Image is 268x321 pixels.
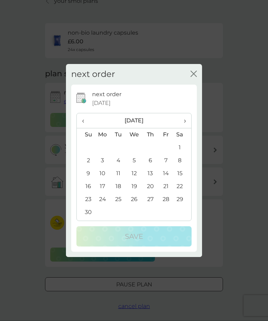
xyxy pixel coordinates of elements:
span: [DATE] [92,99,111,108]
th: [DATE] [95,113,174,128]
td: 26 [126,193,142,206]
th: We [126,128,142,141]
span: ‹ [82,113,89,128]
td: 28 [158,193,174,206]
td: 27 [142,193,158,206]
td: 16 [77,180,95,193]
td: 20 [142,180,158,193]
span: › [179,113,186,128]
td: 10 [95,167,111,180]
td: 19 [126,180,142,193]
button: close [191,71,197,78]
td: 1 [174,141,191,154]
p: Save [125,231,143,242]
td: 7 [158,154,174,167]
td: 6 [142,154,158,167]
td: 15 [174,167,191,180]
td: 18 [111,180,126,193]
th: Su [77,128,95,141]
td: 3 [95,154,111,167]
td: 2 [77,154,95,167]
td: 22 [174,180,191,193]
th: Mo [95,128,111,141]
td: 25 [111,193,126,206]
td: 21 [158,180,174,193]
td: 29 [174,193,191,206]
td: 14 [158,167,174,180]
td: 13 [142,167,158,180]
th: Th [142,128,158,141]
td: 9 [77,167,95,180]
th: Sa [174,128,191,141]
td: 30 [77,206,95,219]
td: 8 [174,154,191,167]
td: 4 [111,154,126,167]
th: Tu [111,128,126,141]
td: 5 [126,154,142,167]
td: 23 [77,193,95,206]
td: 12 [126,167,142,180]
button: Save [76,226,192,247]
h2: next order [71,69,115,79]
td: 11 [111,167,126,180]
td: 24 [95,193,111,206]
p: next order [92,90,121,99]
td: 17 [95,180,111,193]
th: Fr [158,128,174,141]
